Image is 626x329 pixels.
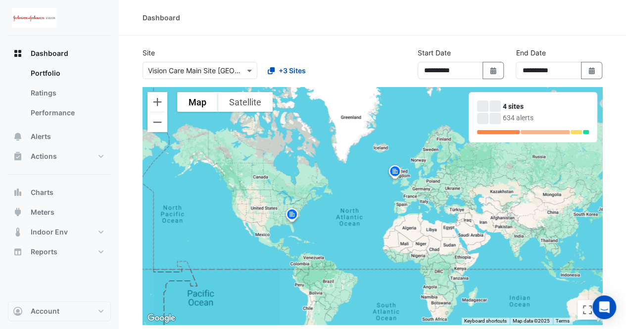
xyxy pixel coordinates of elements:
img: site-pin.svg [387,164,403,182]
img: site-pin.svg [284,207,300,225]
app-icon: Indoor Env [13,227,23,237]
span: +3 Sites [279,65,306,76]
button: Charts [8,183,111,202]
button: Actions [8,146,111,166]
a: Terms (opens in new tab) [556,318,570,324]
button: Toggle fullscreen view [578,300,597,320]
button: Indoor Env [8,222,111,242]
a: Ratings [23,83,111,103]
app-icon: Reports [13,247,23,257]
button: Show street map [177,92,218,112]
span: Reports [31,247,57,257]
span: Actions [31,151,57,161]
button: +3 Sites [261,62,312,79]
a: Open this area in Google Maps (opens a new window) [145,312,178,325]
a: Performance [23,103,111,123]
span: Indoor Env [31,227,68,237]
button: Dashboard [8,44,111,63]
button: Show satellite imagery [218,92,273,112]
div: Open Intercom Messenger [592,295,616,319]
img: Google [145,312,178,325]
button: Zoom out [147,112,167,132]
span: Meters [31,207,54,217]
button: Account [8,301,111,321]
button: Alerts [8,127,111,146]
span: Alerts [31,132,51,141]
div: Dashboard [143,12,180,23]
span: Dashboard [31,48,68,58]
app-icon: Meters [13,207,23,217]
label: Start Date [418,47,451,58]
label: End Date [516,47,545,58]
app-icon: Alerts [13,132,23,141]
span: Account [31,306,59,316]
a: Portfolio [23,63,111,83]
app-icon: Dashboard [13,48,23,58]
span: Charts [31,188,53,197]
button: Meters [8,202,111,222]
fa-icon: Select Date [587,66,596,75]
img: Company Logo [12,8,56,28]
div: 634 alerts [503,113,589,123]
label: Site [143,47,155,58]
div: 4 sites [503,101,589,112]
app-icon: Charts [13,188,23,197]
button: Zoom in [147,92,167,112]
button: Keyboard shortcuts [464,318,507,325]
app-icon: Actions [13,151,23,161]
button: Reports [8,242,111,262]
span: Map data ©2025 [513,318,550,324]
div: Dashboard [8,63,111,127]
fa-icon: Select Date [489,66,498,75]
